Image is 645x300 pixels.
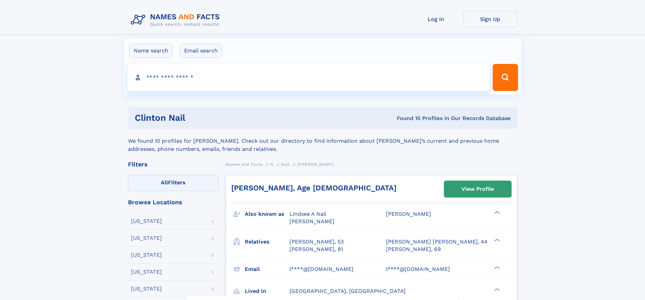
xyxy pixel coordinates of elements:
[128,175,219,191] label: Filters
[386,211,431,217] span: [PERSON_NAME]
[386,246,441,253] a: [PERSON_NAME], 69
[492,238,500,242] div: ❯
[180,44,222,58] label: Email search
[289,246,343,253] a: [PERSON_NAME], 81
[131,235,162,241] div: [US_STATE]
[492,265,500,270] div: ❯
[128,11,225,29] img: Logo Names and Facts
[131,269,162,275] div: [US_STATE]
[128,199,219,205] div: Browse Locations
[131,252,162,258] div: [US_STATE]
[245,236,289,248] h3: Relatives
[444,181,511,197] a: View Profile
[461,181,494,197] div: View Profile
[131,286,162,292] div: [US_STATE]
[493,64,518,91] button: Search Button
[127,64,490,91] input: search input
[161,179,168,186] span: All
[270,162,274,167] span: N
[129,44,173,58] label: Name search
[291,115,511,122] div: Found 10 Profiles In Our Records Database
[409,11,463,27] a: Log In
[245,208,289,220] h3: Also known as
[297,162,334,167] span: [PERSON_NAME]
[245,263,289,275] h3: Email
[281,162,289,167] span: Nail
[135,114,291,122] h1: Clinton Nail
[492,287,500,292] div: ❯
[289,238,344,246] a: [PERSON_NAME], 53
[231,184,396,192] a: [PERSON_NAME], Age [DEMOGRAPHIC_DATA]
[289,211,326,217] span: Lindsee A Nail
[463,11,517,27] a: Sign Up
[386,238,488,246] a: [PERSON_NAME] [PERSON_NAME], 44
[289,288,406,294] span: [GEOGRAPHIC_DATA], [GEOGRAPHIC_DATA]
[289,218,335,225] span: [PERSON_NAME]
[128,161,219,167] div: Filters
[492,210,500,215] div: ❯
[281,160,289,168] a: Nail
[245,285,289,297] h3: Lived in
[128,129,517,153] div: We found 10 profiles for [PERSON_NAME]. Check out our directory to find information about [PERSON...
[131,218,162,224] div: [US_STATE]
[225,160,263,168] a: Names and Facts
[270,160,274,168] a: N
